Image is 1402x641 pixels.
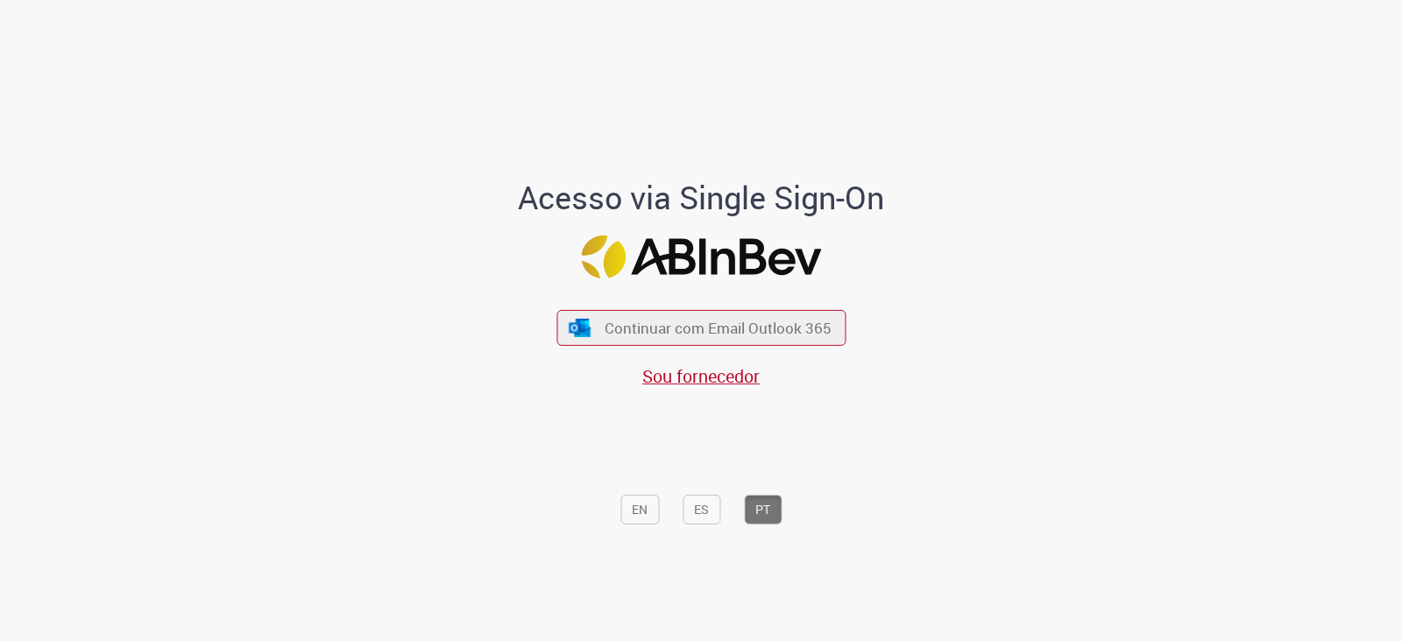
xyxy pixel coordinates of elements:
[568,318,592,336] img: ícone Azure/Microsoft 360
[458,180,945,215] h1: Acesso via Single Sign-On
[620,495,659,525] button: EN
[605,318,832,338] span: Continuar com Email Outlook 365
[642,364,760,388] a: Sou fornecedor
[744,495,782,525] button: PT
[556,310,846,346] button: ícone Azure/Microsoft 360 Continuar com Email Outlook 365
[683,495,720,525] button: ES
[581,236,821,278] img: Logo ABInBev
